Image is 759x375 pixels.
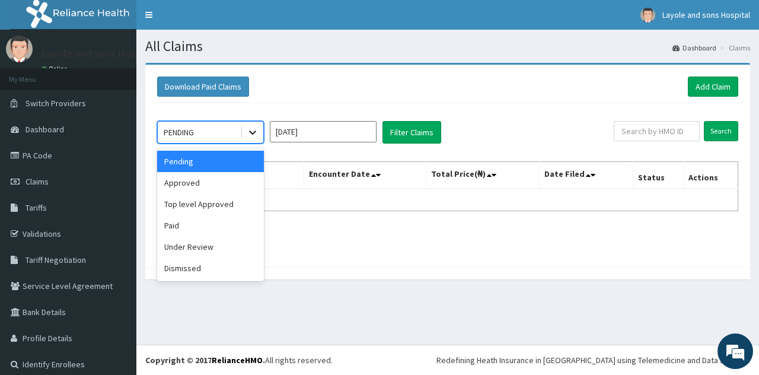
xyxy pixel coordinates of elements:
[42,65,70,73] a: Online
[633,162,683,189] th: Status
[25,98,86,109] span: Switch Providers
[157,193,264,215] div: Top level Approved
[157,236,264,258] div: Under Review
[212,355,263,366] a: RelianceHMO
[25,124,64,135] span: Dashboard
[42,48,157,59] p: Layole and sons Hospital
[25,202,47,213] span: Tariffs
[136,345,759,375] footer: All rights reserved.
[426,162,539,189] th: Total Price(₦)
[436,354,750,366] div: Redefining Heath Insurance in [GEOGRAPHIC_DATA] using Telemedicine and Data Science!
[382,121,441,144] button: Filter Claims
[539,162,633,189] th: Date Filed
[640,8,655,23] img: User Image
[157,215,264,236] div: Paid
[683,162,738,189] th: Actions
[145,39,750,54] h1: All Claims
[6,36,33,62] img: User Image
[157,172,264,193] div: Approved
[304,162,426,189] th: Encounter Date
[25,255,86,265] span: Tariff Negotiation
[662,9,750,20] span: Layole and sons Hospital
[157,258,264,279] div: Dismissed
[25,176,49,187] span: Claims
[164,126,194,138] div: PENDING
[672,43,716,53] a: Dashboard
[270,121,377,142] input: Select Month and Year
[145,355,265,366] strong: Copyright © 2017 .
[614,121,700,141] input: Search by HMO ID
[704,121,738,141] input: Search
[157,151,264,172] div: Pending
[157,77,249,97] button: Download Paid Claims
[688,77,738,97] a: Add Claim
[717,43,750,53] li: Claims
